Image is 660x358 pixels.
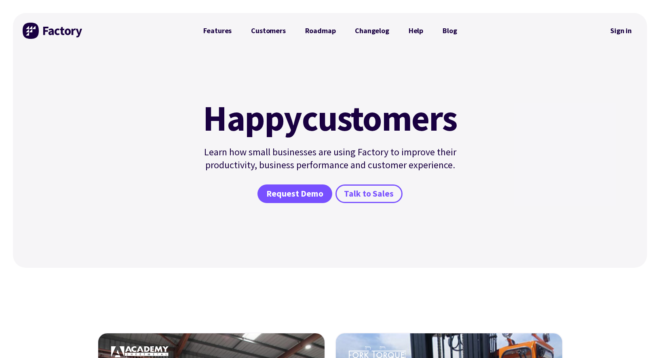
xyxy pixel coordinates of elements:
[198,100,462,136] h1: customers
[335,184,403,203] a: Talk to Sales
[266,188,323,200] span: Request Demo
[295,23,346,39] a: Roadmap
[23,23,83,39] img: Factory
[198,146,462,172] p: Learn how small businesses are using Factory to improve their productivity, business performance ...
[605,21,637,40] nav: Secondary Navigation
[203,100,302,136] mark: Happy
[344,188,394,200] span: Talk to Sales
[433,23,466,39] a: Blog
[399,23,433,39] a: Help
[605,21,637,40] a: Sign in
[194,23,242,39] a: Features
[241,23,295,39] a: Customers
[194,23,467,39] nav: Primary Navigation
[257,184,332,203] a: Request Demo
[345,23,399,39] a: Changelog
